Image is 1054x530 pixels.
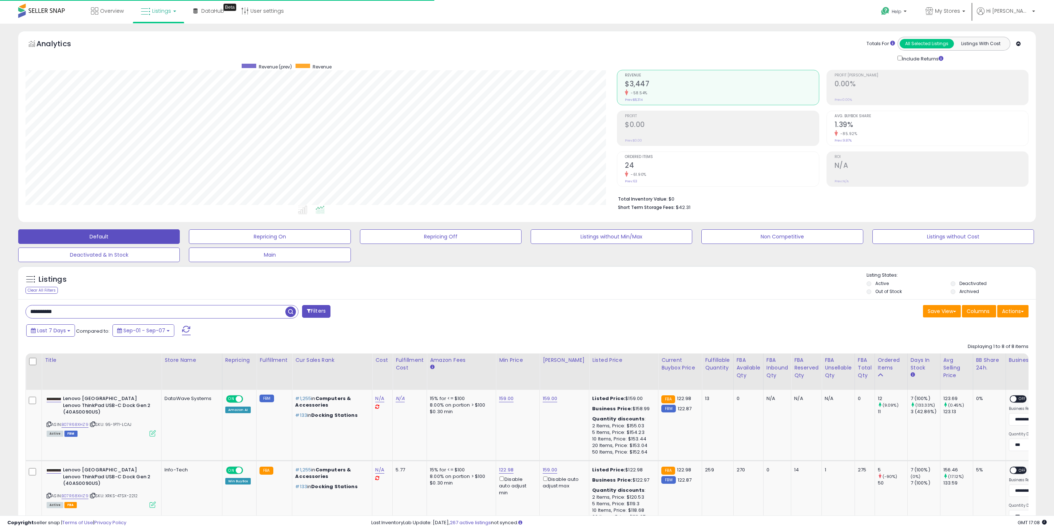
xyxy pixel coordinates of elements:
[678,405,692,412] span: 122.87
[678,476,692,483] span: 122.87
[968,343,1029,350] div: Displaying 1 to 8 of 8 items
[967,308,990,315] span: Columns
[592,487,653,494] div: :
[45,356,158,364] div: Title
[430,402,490,408] div: 8.00% on portion > $100
[430,356,493,364] div: Amazon Fees
[592,423,653,429] div: 2 Items, Price: $155.03
[36,39,85,51] h5: Analytics
[47,502,63,508] span: All listings currently available for purchase on Amazon
[701,229,863,244] button: Non Competitive
[39,274,67,285] h5: Listings
[90,493,138,499] span: | SKU: XRKS-47SX-2212
[430,408,490,415] div: $0.30 min
[165,356,219,364] div: Store Name
[766,356,788,379] div: FBA inbound Qty
[911,372,915,378] small: Days In Stock.
[677,466,692,473] span: 122.98
[825,395,849,402] div: N/A
[661,476,675,484] small: FBM
[592,487,645,494] b: Quantity discounts
[592,507,653,514] div: 10 Items, Price: $118.68
[450,519,491,526] a: 267 active listings
[189,229,350,244] button: Repricing On
[900,39,954,48] button: All Selected Listings
[18,229,180,244] button: Default
[835,120,1028,130] h2: 1.39%
[592,467,653,473] div: $122.98
[835,179,849,183] small: Prev: N/A
[1017,467,1028,474] span: OFF
[26,324,75,337] button: Last 7 Days
[976,467,1000,473] div: 5%
[259,395,274,402] small: FBM
[592,356,655,364] div: Listed Price
[592,416,653,422] div: :
[430,473,490,480] div: 8.00% on portion > $100
[737,395,758,402] div: 0
[225,356,254,364] div: Repricing
[705,356,730,372] div: Fulfillable Quantity
[62,493,88,499] a: B07R68XHZ9
[825,356,852,379] div: FBA Unsellable Qty
[737,467,758,473] div: 270
[543,356,586,364] div: [PERSON_NAME]
[592,449,653,455] div: 50 Items, Price: $152.64
[499,466,514,474] a: 122.98
[625,98,643,102] small: Prev: $8,314
[225,407,251,413] div: Amazon AI
[878,480,907,486] div: 50
[892,8,902,15] span: Help
[915,402,935,408] small: (133.33%)
[878,467,907,473] div: 5
[976,356,1003,372] div: BB Share 24h.
[977,7,1035,24] a: Hi [PERSON_NAME]
[997,305,1029,317] button: Actions
[625,114,819,118] span: Profit
[360,229,522,244] button: Repricing Off
[625,155,819,159] span: Ordered Items
[295,395,366,408] p: in
[878,395,907,402] div: 12
[883,402,899,408] small: (9.09%)
[592,395,625,402] b: Listed Price:
[838,131,857,137] small: -85.92%
[976,395,1000,402] div: 0%
[661,395,675,403] small: FBA
[1017,396,1028,402] span: OFF
[375,356,389,364] div: Cost
[592,436,653,442] div: 10 Items, Price: $153.44
[867,40,895,47] div: Totals For
[625,161,819,171] h2: 24
[943,480,973,486] div: 133.59
[37,327,66,334] span: Last 7 Days
[311,483,357,490] span: Docking Stations
[592,415,645,422] b: Quantity discounts
[430,395,490,402] div: 15% for <= $100
[878,356,904,372] div: Ordered Items
[592,429,653,436] div: 5 Items, Price: $154.23
[592,405,632,412] b: Business Price:
[123,327,165,334] span: Sep-01 - Sep-07
[618,196,667,202] b: Total Inventory Value:
[875,280,889,286] label: Active
[625,120,819,130] h2: $0.00
[94,519,126,526] a: Privacy Policy
[499,395,514,402] a: 159.00
[543,475,583,489] div: Disable auto adjust max
[47,395,156,436] div: ASIN:
[18,248,180,262] button: Deactivated & In Stock
[618,204,675,210] b: Short Term Storage Fees:
[661,467,675,475] small: FBA
[189,248,350,262] button: Main
[396,356,424,372] div: Fulfillment Cost
[62,422,88,428] a: B07R68XHZ9
[313,64,332,70] span: Revenue
[25,287,58,294] div: Clear All Filters
[100,7,124,15] span: Overview
[76,328,110,335] span: Compared to:
[152,7,171,15] span: Listings
[962,305,996,317] button: Columns
[737,356,760,379] div: FBA Available Qty
[63,467,151,489] b: Lenovo [GEOGRAPHIC_DATA] Lenovo ThinkPad USB-C Dock Gen 2 (40AS0090US)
